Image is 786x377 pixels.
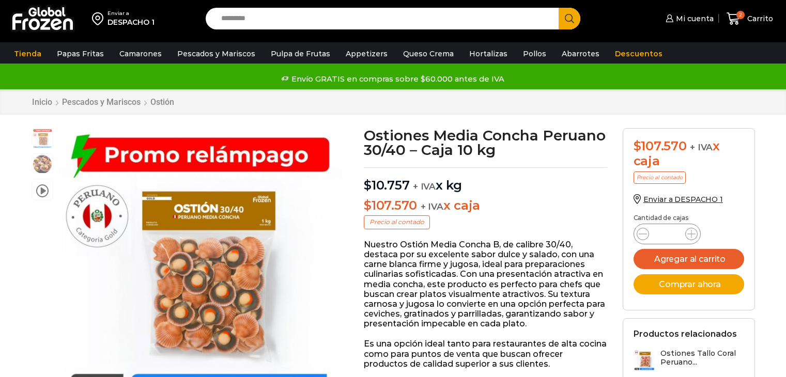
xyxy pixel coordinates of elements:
bdi: 107.570 [364,198,417,213]
input: Product quantity [657,227,677,241]
p: Precio al contado [364,215,430,229]
span: $ [364,198,372,213]
bdi: 10.757 [364,178,409,193]
span: $ [634,138,641,153]
nav: Breadcrumb [32,97,175,107]
span: + IVA [690,142,713,152]
a: Appetizers [341,44,393,64]
h2: Productos relacionados [634,329,737,339]
a: Camarones [114,44,167,64]
a: Pescados y Mariscos [61,97,141,107]
div: x caja [634,139,744,169]
a: Inicio [32,97,53,107]
p: x kg [364,167,607,193]
a: Mi cuenta [663,8,714,29]
button: Agregar al carrito [634,249,744,269]
span: + IVA [421,201,443,212]
h1: Ostiones Media Concha Peruano 30/40 – Caja 10 kg [364,128,607,157]
span: Carrito [745,13,773,24]
div: Enviar a [107,10,155,17]
a: Pollos [518,44,551,64]
h3: Ostiones Tallo Coral Peruano... [660,349,744,367]
div: DESPACHO 1 [107,17,155,27]
p: x caja [364,198,607,213]
span: $ [364,178,372,193]
button: Search button [559,8,580,29]
p: Precio al contado [634,171,686,184]
span: ostion 3040 relampago [32,129,53,149]
a: Pescados y Mariscos [172,44,260,64]
span: + IVA [413,181,436,192]
button: Comprar ahora [634,274,744,294]
p: Nuestro Ostión Media Concha B, de calibre 30/40, destaca por su excelente sabor dulce y salado, c... [364,240,607,329]
a: Ostiones Tallo Coral Peruano... [634,349,744,371]
a: Papas Fritas [52,44,109,64]
span: 2 [736,11,745,19]
bdi: 107.570 [634,138,687,153]
a: Ostión [150,97,175,107]
span: Enviar a DESPACHO 1 [643,195,723,204]
a: Enviar a DESPACHO 1 [634,195,723,204]
a: 2 Carrito [724,7,776,31]
p: Es una opción ideal tanto para restaurantes de alta cocina como para puntos de venta que buscan o... [364,339,607,369]
span: ostiones-con-concha [32,154,53,175]
a: Descuentos [610,44,668,64]
p: Cantidad de cajas [634,214,744,222]
img: address-field-icon.svg [92,10,107,27]
a: Hortalizas [464,44,513,64]
a: Pulpa de Frutas [266,44,335,64]
a: Tienda [9,44,47,64]
a: Abarrotes [557,44,605,64]
a: Queso Crema [398,44,459,64]
span: Mi cuenta [673,13,714,24]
